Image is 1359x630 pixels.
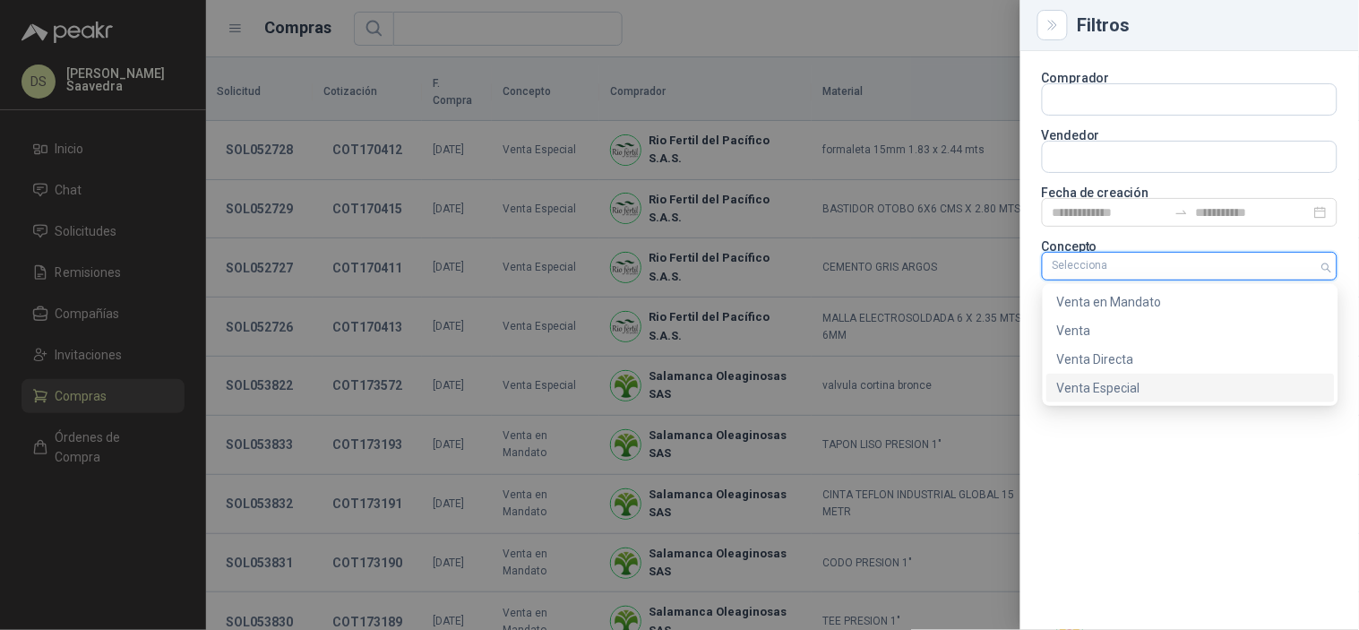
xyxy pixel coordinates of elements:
[1046,288,1335,316] div: Venta en Mandato
[1042,14,1063,36] button: Close
[1057,350,1324,369] div: Venta Directa
[1046,374,1335,402] div: Venta Especial
[1046,345,1335,374] div: Venta Directa
[1057,378,1324,398] div: Venta Especial
[1057,321,1324,341] div: Venta
[1046,316,1335,345] div: Venta
[1174,205,1189,220] span: swap-right
[1042,73,1337,83] p: Comprador
[1174,205,1189,220] span: to
[1042,130,1337,141] p: Vendedor
[1042,241,1337,252] p: Concepto
[1042,187,1337,198] p: Fecha de creación
[1078,16,1337,34] div: Filtros
[1057,292,1324,312] div: Venta en Mandato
